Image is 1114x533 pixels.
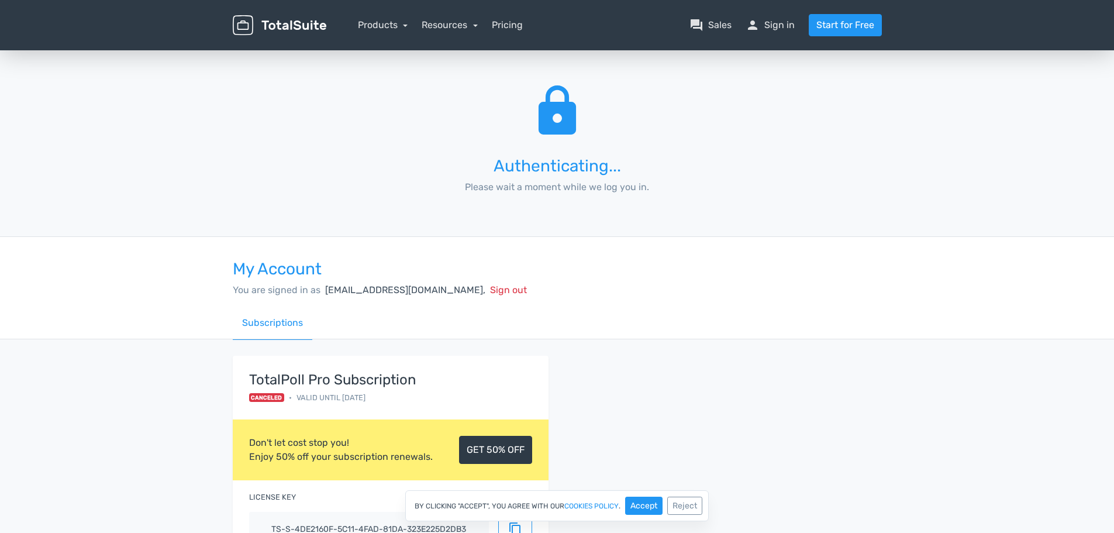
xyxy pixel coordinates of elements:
[564,503,619,510] a: cookies policy
[405,490,709,521] div: By clicking "Accept", you agree with our .
[443,180,671,194] p: Please wait a moment while we log you in.
[529,81,585,143] span: lock
[492,18,523,32] a: Pricing
[667,497,702,515] button: Reject
[325,284,485,295] span: [EMAIL_ADDRESS][DOMAIN_NAME],
[443,157,671,176] h3: Authenticating...
[249,372,416,387] strong: TotalPoll Pro Subscription
[625,497,663,515] button: Accept
[249,393,285,401] span: Canceled
[296,392,365,403] span: Valid until [DATE]
[289,392,292,403] span: •
[809,14,882,36] a: Start for Free
[422,19,478,30] a: Resources
[233,260,882,278] h3: My Account
[233,284,320,295] span: You are signed in as
[746,18,795,32] a: personSign in
[689,18,732,32] a: question_answerSales
[490,284,527,295] span: Sign out
[233,307,312,340] a: Subscriptions
[689,18,703,32] span: question_answer
[459,436,532,464] a: GET 50% OFF
[746,18,760,32] span: person
[233,15,326,36] img: TotalSuite for WordPress
[249,436,433,464] div: Don't let cost stop you! Enjoy 50% off your subscription renewals.
[358,19,408,30] a: Products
